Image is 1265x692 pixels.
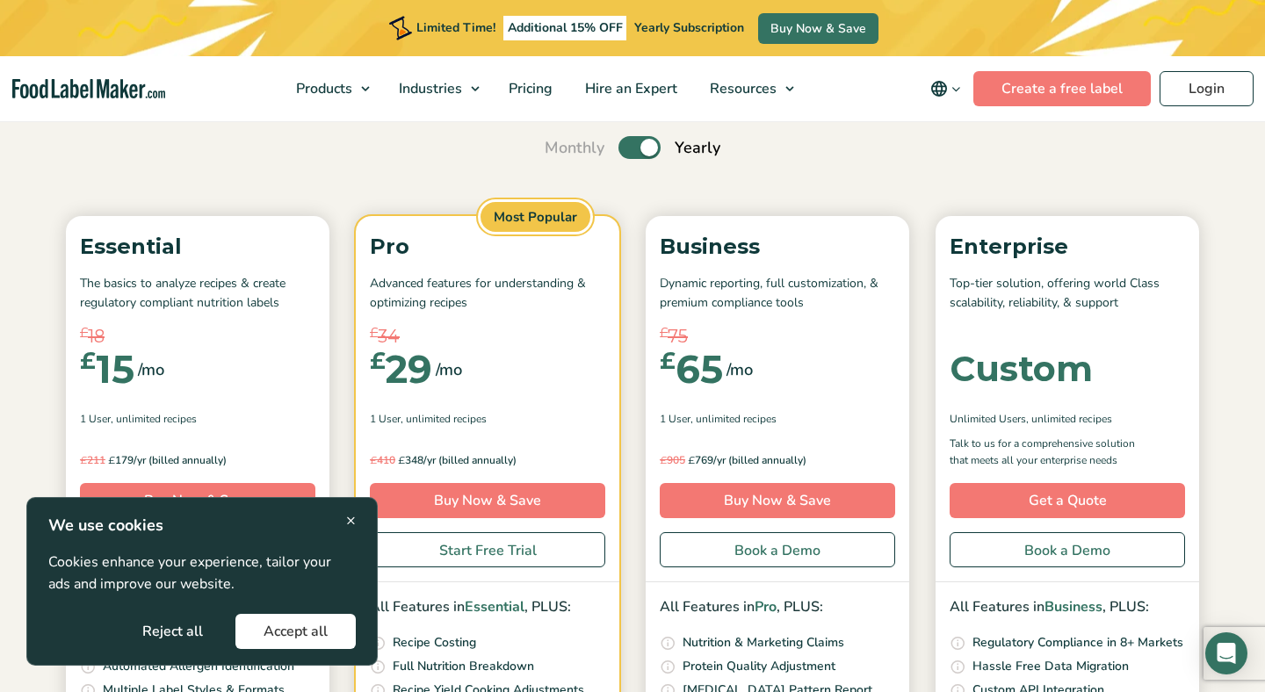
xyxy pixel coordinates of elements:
[683,633,844,652] p: Nutrition & Marketing Claims
[370,453,377,466] span: £
[1045,597,1102,616] span: Business
[80,323,88,343] span: £
[48,515,163,536] strong: We use cookies
[618,136,661,159] label: Toggle
[503,79,554,98] span: Pricing
[755,597,777,616] span: Pro
[80,483,315,518] a: Buy Now & Save
[660,453,685,467] del: 905
[370,350,432,388] div: 29
[660,451,895,469] p: 769/yr (billed annually)
[660,411,690,427] span: 1 User
[1205,632,1247,674] div: Open Intercom Messenger
[493,56,565,121] a: Pricing
[972,657,1129,676] p: Hassle Free Data Migration
[370,230,605,263] p: Pro
[370,453,395,467] del: 410
[291,79,354,98] span: Products
[660,483,895,518] a: Buy Now & Save
[705,79,778,98] span: Resources
[950,274,1185,314] p: Top-tier solution, offering world Class scalability, reliability, & support
[950,411,1026,427] span: Unlimited Users
[394,79,464,98] span: Industries
[660,453,667,466] span: £
[660,323,668,343] span: £
[370,323,378,343] span: £
[690,411,777,427] span: , Unlimited Recipes
[973,71,1151,106] a: Create a free label
[416,19,495,36] span: Limited Time!
[370,411,401,427] span: 1 User
[370,274,605,314] p: Advanced features for understanding & optimizing recipes
[726,357,753,382] span: /mo
[683,657,835,676] p: Protein Quality Adjustment
[48,551,356,596] p: Cookies enhance your experience, tailor your ads and improve our website.
[675,136,720,160] span: Yearly
[370,532,605,567] a: Start Free Trial
[694,56,803,121] a: Resources
[660,350,723,388] div: 65
[580,79,679,98] span: Hire an Expert
[370,596,605,619] p: All Features in , PLUS:
[235,614,356,649] button: Accept all
[138,357,164,382] span: /mo
[370,483,605,518] a: Buy Now & Save
[758,13,878,44] a: Buy Now & Save
[660,532,895,567] a: Book a Demo
[80,453,87,466] span: £
[370,350,386,372] span: £
[950,436,1152,469] p: Talk to us for a comprehensive solution that meets all your enterprise needs
[1026,411,1112,427] span: , Unlimited Recipes
[114,614,231,649] button: Reject all
[80,453,105,467] del: 211
[950,532,1185,567] a: Book a Demo
[80,230,315,263] p: Essential
[393,657,534,676] p: Full Nutrition Breakdown
[80,274,315,314] p: The basics to analyze recipes & create regulatory compliant nutrition labels
[80,350,134,388] div: 15
[634,19,744,36] span: Yearly Subscription
[401,411,487,427] span: , Unlimited Recipes
[111,411,197,427] span: , Unlimited Recipes
[569,56,690,121] a: Hire an Expert
[80,350,96,372] span: £
[103,657,294,676] p: Automated Allergen Identification
[378,323,400,350] span: 34
[80,411,111,427] span: 1 User
[660,596,895,619] p: All Features in , PLUS:
[465,597,524,616] span: Essential
[280,56,379,121] a: Products
[972,633,1183,652] p: Regulatory Compliance in 8+ Markets
[398,453,405,466] span: £
[80,451,315,469] p: 179/yr (billed annually)
[660,230,895,263] p: Business
[88,323,105,350] span: 18
[660,274,895,314] p: Dynamic reporting, full customization, & premium compliance tools
[346,508,356,532] span: ×
[370,451,605,469] p: 348/yr (billed annually)
[545,136,604,160] span: Monthly
[950,351,1093,386] div: Custom
[1160,71,1254,106] a: Login
[383,56,488,121] a: Industries
[393,633,476,652] p: Recipe Costing
[660,350,676,372] span: £
[668,323,688,350] span: 75
[108,453,115,466] span: £
[950,596,1185,619] p: All Features in , PLUS:
[478,199,593,235] span: Most Popular
[503,16,627,40] span: Additional 15% OFF
[950,483,1185,518] a: Get a Quote
[688,453,695,466] span: £
[436,357,462,382] span: /mo
[950,230,1185,263] p: Enterprise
